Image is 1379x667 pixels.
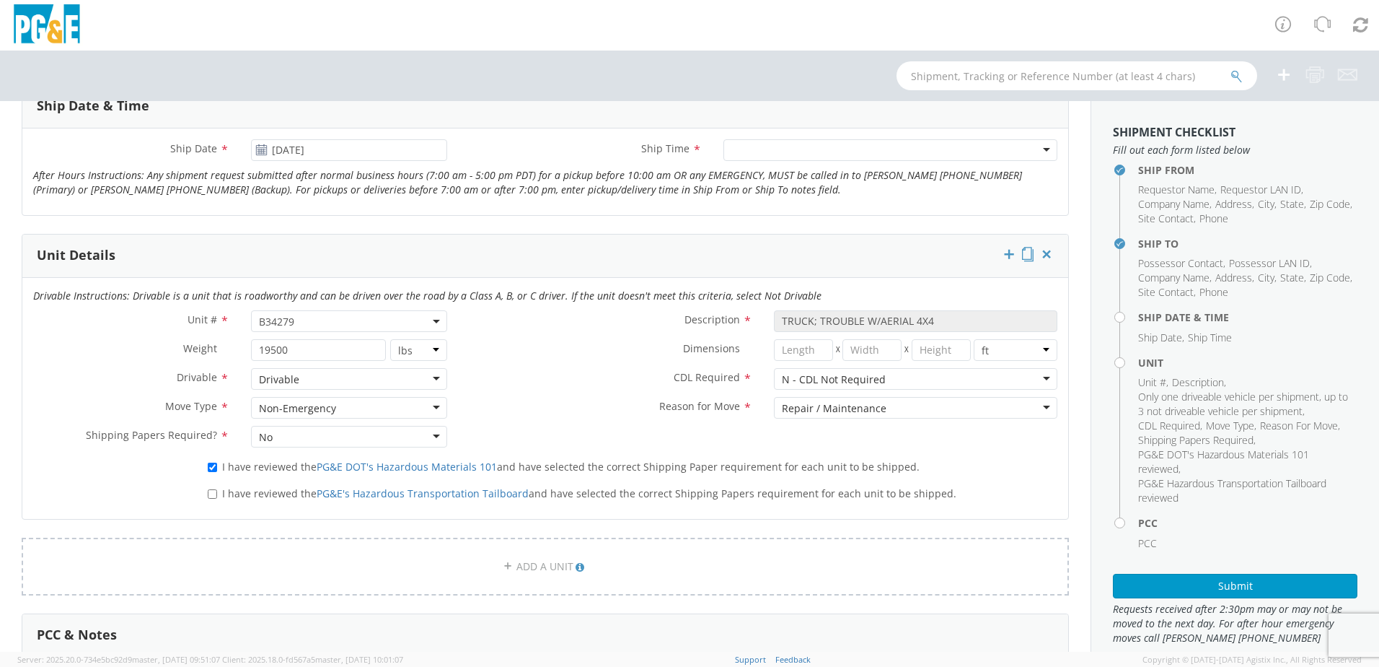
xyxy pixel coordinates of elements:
[1229,256,1310,270] span: Possessor LAN ID
[317,460,497,474] a: PG&E DOT's Hazardous Materials 101
[222,654,403,665] span: Client: 2025.18.0-fd567a5
[1260,419,1338,432] span: Reason For Move
[11,4,83,47] img: pge-logo-06675f144f4cfa6a6814.png
[1138,375,1168,390] li: ,
[1280,271,1304,284] span: State
[177,370,217,384] span: Drivable
[17,654,220,665] span: Server: 2025.20.0-734e5bc92d9
[315,654,403,665] span: master, [DATE] 10:01:07
[1229,256,1312,271] li: ,
[1172,375,1224,389] span: Description
[33,168,1022,196] i: After Hours Instructions: Any shipment request submitted after normal business hours (7:00 am - 5...
[1215,197,1254,212] li: ,
[259,430,273,445] div: No
[1138,183,1215,196] span: Requestor Name
[1138,476,1326,505] span: PG&E Hazardous Transportation Tailboard reviewed
[222,460,920,474] span: I have reviewed the and have selected the correct Shipping Paper requirement for each unit to be ...
[1258,197,1274,211] span: City
[1113,574,1357,598] button: Submit
[259,315,439,328] span: B34279
[683,341,740,355] span: Dimensions
[1138,197,1210,211] span: Company Name
[1138,238,1357,249] h4: Ship To
[774,339,833,361] input: Length
[1258,271,1277,285] li: ,
[1142,654,1362,666] span: Copyright © [DATE]-[DATE] Agistix Inc., All Rights Reserved
[1199,285,1228,299] span: Phone
[1138,357,1357,368] h4: Unit
[1138,419,1202,433] li: ,
[1138,212,1194,225] span: Site Contact
[1138,331,1184,345] li: ,
[317,487,529,500] a: PG&E's Hazardous Transportation Tailboard
[1138,212,1196,226] li: ,
[1258,197,1277,212] li: ,
[222,487,956,500] span: I have reviewed the and have selected the correct Shipping Papers requirement for each unit to be...
[842,339,902,361] input: Width
[912,339,971,361] input: Height
[132,654,220,665] span: master, [DATE] 09:51:07
[1199,212,1228,225] span: Phone
[782,401,886,416] div: Repair / Maintenance
[1188,331,1232,344] span: Ship Time
[1215,271,1254,285] li: ,
[684,313,740,326] span: Description
[1310,197,1350,211] span: Zip Code
[1138,375,1166,389] span: Unit #
[1138,433,1256,448] li: ,
[1138,390,1348,418] span: Only one driveable vehicle per shipment, up to 3 not driveable vehicle per shipment
[1215,197,1252,211] span: Address
[1113,602,1357,645] span: Requests received after 2:30pm may or may not be moved to the next day. For after hour emergency ...
[1138,312,1357,323] h4: Ship Date & Time
[1310,271,1350,284] span: Zip Code
[1138,419,1200,432] span: CDL Required
[1138,448,1354,476] li: ,
[22,538,1069,596] a: ADD A UNIT
[37,99,149,113] h3: Ship Date & Time
[1172,375,1226,390] li: ,
[1138,448,1309,476] span: PG&E DOT's Hazardous Materials 101 reviewed
[782,372,886,387] div: N - CDL Not Required
[1206,419,1254,432] span: Move Type
[1138,390,1354,419] li: ,
[33,289,821,302] i: Drivable Instructions: Drivable is a unit that is roadworthy and can be driven over the road by a...
[1113,143,1357,157] span: Fill out each form listed below
[165,399,217,413] span: Move Type
[775,654,811,665] a: Feedback
[1138,165,1357,175] h4: Ship From
[208,463,217,472] input: I have reviewed thePG&E DOT's Hazardous Materials 101and have selected the correct Shipping Paper...
[1138,331,1182,344] span: Ship Date
[1280,197,1306,212] li: ,
[1215,271,1252,284] span: Address
[1310,197,1352,212] li: ,
[183,341,217,355] span: Weight
[259,401,336,416] div: Non-Emergency
[1138,433,1254,447] span: Shipping Papers Required
[1206,419,1256,433] li: ,
[1220,183,1301,196] span: Requestor LAN ID
[833,339,843,361] span: X
[1138,518,1357,528] h4: PCC
[1138,271,1212,285] li: ,
[1280,197,1304,211] span: State
[1258,271,1274,284] span: City
[1138,183,1217,197] li: ,
[1113,124,1235,140] strong: Shipment Checklist
[1138,256,1223,270] span: Possessor Contact
[86,428,217,442] span: Shipping Papers Required?
[1220,183,1303,197] li: ,
[1138,197,1212,212] li: ,
[208,489,217,499] input: I have reviewed thePG&E's Hazardous Transportation Tailboardand have selected the correct Shippin...
[659,399,740,413] span: Reason for Move
[1138,536,1157,550] span: PCC
[1280,271,1306,285] li: ,
[259,372,299,387] div: Drivable
[1310,271,1352,285] li: ,
[37,248,115,263] h3: Unit Details
[674,370,740,384] span: CDL Required
[896,61,1257,90] input: Shipment, Tracking or Reference Number (at least 4 chars)
[251,310,447,332] span: B34279
[1138,271,1210,284] span: Company Name
[37,628,117,642] h3: PCC & Notes
[1260,419,1340,433] li: ,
